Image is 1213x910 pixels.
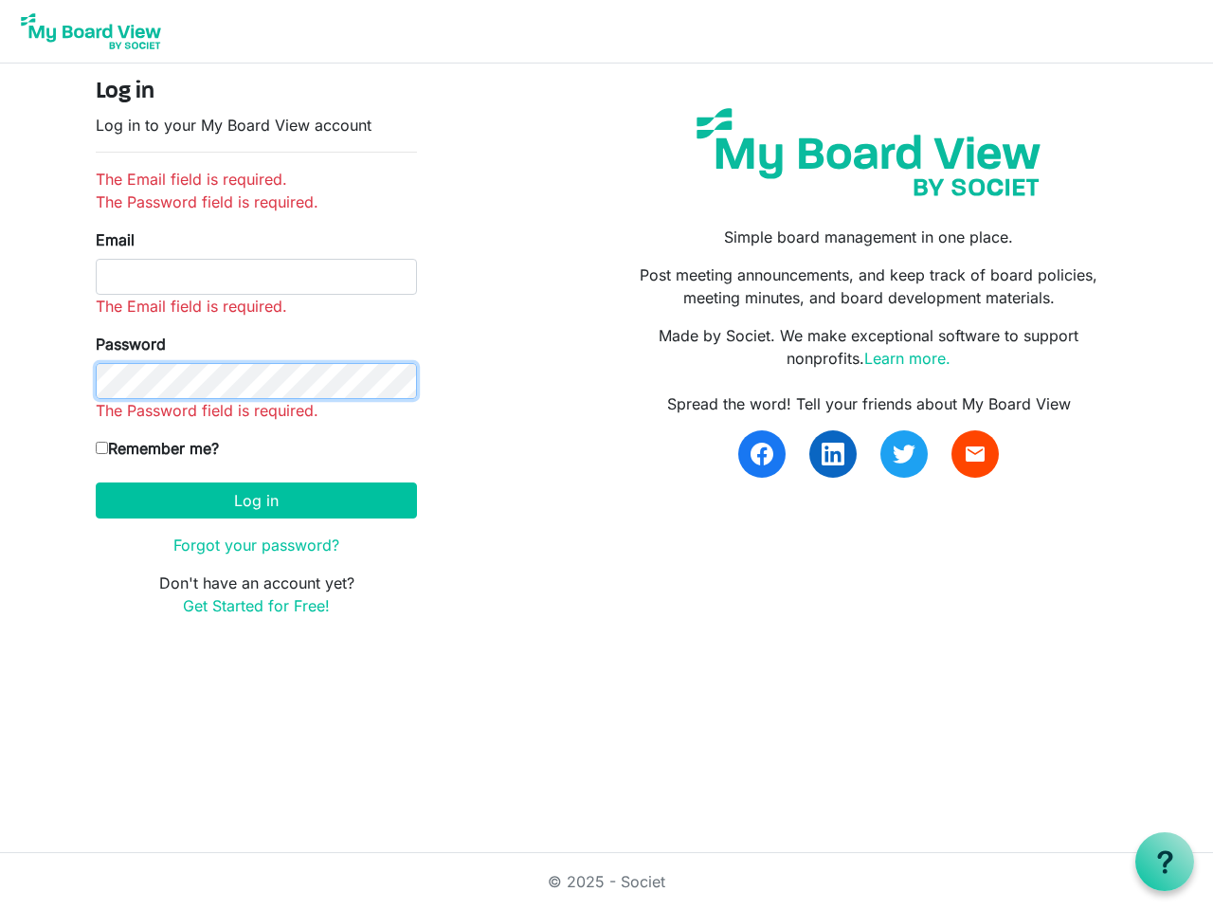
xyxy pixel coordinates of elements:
[96,228,135,251] label: Email
[864,349,950,368] a: Learn more.
[96,168,417,191] li: The Email field is required.
[96,437,219,460] label: Remember me?
[96,191,417,213] li: The Password field is required.
[173,536,339,555] a: Forgot your password?
[183,596,330,615] a: Get Started for Free!
[951,430,999,478] a: email
[751,443,773,465] img: facebook.svg
[621,324,1117,370] p: Made by Societ. We make exceptional software to support nonprofits.
[96,333,166,355] label: Password
[96,572,417,617] p: Don't have an account yet?
[682,94,1055,210] img: my-board-view-societ.svg
[96,442,108,454] input: Remember me?
[964,443,987,465] span: email
[621,226,1117,248] p: Simple board management in one place.
[96,297,287,316] span: The Email field is required.
[96,114,417,136] p: Log in to your My Board View account
[893,443,915,465] img: twitter.svg
[96,79,417,106] h4: Log in
[621,264,1117,309] p: Post meeting announcements, and keep track of board policies, meeting minutes, and board developm...
[822,443,844,465] img: linkedin.svg
[15,8,167,55] img: My Board View Logo
[96,401,318,420] span: The Password field is required.
[621,392,1117,415] div: Spread the word! Tell your friends about My Board View
[96,482,417,519] button: Log in
[548,872,665,891] a: © 2025 - Societ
